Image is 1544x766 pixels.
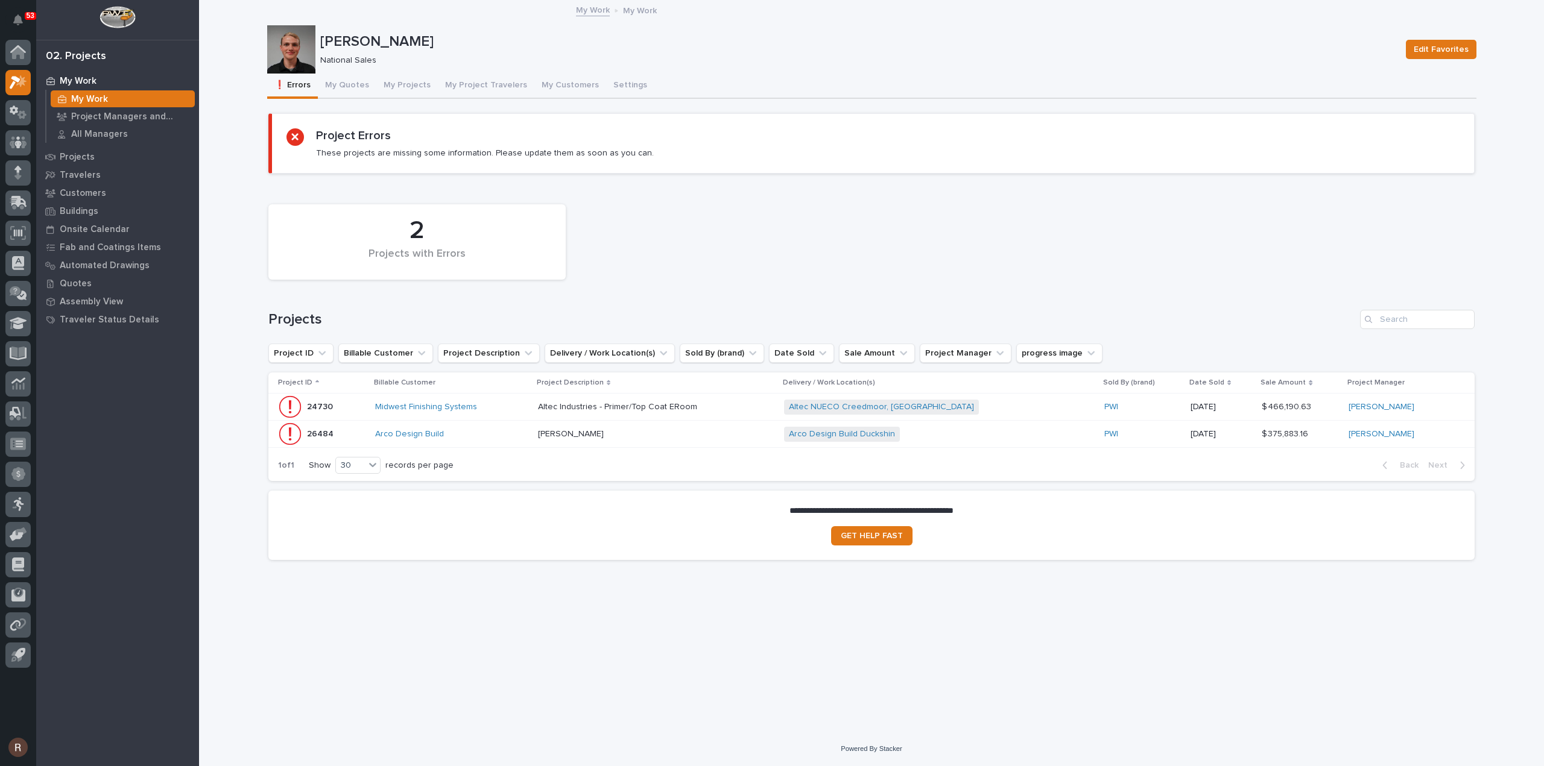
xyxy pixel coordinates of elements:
button: My Customers [534,74,606,99]
p: $ 375,883.16 [1262,427,1311,439]
button: Project ID [268,344,334,363]
p: My Work [71,94,108,105]
button: Project Description [438,344,540,363]
tr: 2473024730 Midwest Finishing Systems Altec Industries - Primer/Top Coat ERoomAltec Industries - P... [268,394,1475,421]
p: [PERSON_NAME] [320,33,1396,51]
div: 2 [289,216,545,246]
button: Back [1373,460,1423,471]
button: Next [1423,460,1475,471]
button: Delivery / Work Location(s) [545,344,675,363]
span: GET HELP FAST [841,532,903,540]
a: Assembly View [36,292,199,310]
span: Next [1428,460,1455,471]
p: These projects are missing some information. Please update them as soon as you can. [316,148,654,159]
p: Assembly View [60,297,123,307]
a: Arco Design Build [375,429,444,439]
div: 30 [336,459,365,472]
p: Project ID [278,376,312,389]
a: Midwest Finishing Systems [375,402,477,412]
p: Billable Customer [374,376,435,389]
a: My Work [46,90,199,107]
p: Travelers [60,170,101,181]
p: Automated Drawings [60,260,150,271]
button: My Quotes [318,74,376,99]
button: Settings [606,74,654,99]
p: Quotes [60,278,92,289]
p: 1 of 1 [268,451,304,480]
p: Altec Industries - Primer/Top Coat ERoom [538,400,700,412]
p: 26484 [307,427,336,439]
div: Projects with Errors [289,248,545,273]
p: Sold By (brand) [1103,376,1155,389]
tr: 2648426484 Arco Design Build [PERSON_NAME][PERSON_NAME] Arco Design Build Duckshin PWI [DATE]$ 37... [268,421,1475,448]
button: My Projects [376,74,438,99]
button: Sold By (brand) [680,344,764,363]
p: records per page [385,460,454,471]
a: Buildings [36,202,199,220]
a: Altec NUECO Creedmoor, [GEOGRAPHIC_DATA] [789,402,974,412]
img: Workspace Logo [100,6,135,28]
a: Travelers [36,166,199,184]
p: [DATE] [1191,402,1252,412]
button: My Project Travelers [438,74,534,99]
p: My Work [60,76,96,87]
a: Quotes [36,274,199,292]
a: Powered By Stacker [841,745,902,752]
p: 53 [27,11,34,20]
a: Traveler Status Details [36,310,199,328]
p: [PERSON_NAME] [538,427,606,439]
p: Sale Amount [1261,376,1306,389]
button: Sale Amount [839,344,915,363]
a: Projects [36,148,199,166]
p: Onsite Calendar [60,224,130,235]
p: Show [309,460,331,471]
p: My Work [623,3,657,16]
p: National Sales [320,55,1391,66]
span: Back [1393,460,1419,471]
a: Customers [36,184,199,202]
p: Delivery / Work Location(s) [783,376,875,389]
button: ❗ Errors [267,74,318,99]
button: progress image [1016,344,1103,363]
a: Arco Design Build Duckshin [789,429,895,439]
p: $ 466,190.63 [1262,400,1314,412]
a: PWI [1104,402,1118,412]
a: My Work [576,2,610,16]
button: Billable Customer [338,344,433,363]
a: [PERSON_NAME] [1349,429,1414,439]
p: Project Manager [1347,376,1405,389]
p: Project Managers and Engineers [71,111,190,122]
h1: Projects [268,311,1355,328]
div: 02. Projects [46,50,106,63]
a: All Managers [46,125,199,142]
p: Project Description [537,376,604,389]
p: Date Sold [1189,376,1224,389]
a: GET HELP FAST [831,526,913,545]
span: Edit Favorites [1414,42,1469,57]
h2: Project Errors [316,128,391,143]
p: 24730 [307,400,335,412]
a: Fab and Coatings Items [36,238,199,256]
p: All Managers [71,129,128,140]
a: [PERSON_NAME] [1349,402,1414,412]
p: [DATE] [1191,429,1252,439]
button: users-avatar [5,735,31,760]
p: Customers [60,188,106,199]
button: Date Sold [769,344,834,363]
p: Buildings [60,206,98,217]
p: Traveler Status Details [60,315,159,325]
a: Automated Drawings [36,256,199,274]
button: Project Manager [920,344,1011,363]
button: Notifications [5,7,31,33]
a: Project Managers and Engineers [46,108,199,125]
a: PWI [1104,429,1118,439]
input: Search [1360,310,1475,329]
p: Fab and Coatings Items [60,242,161,253]
a: My Work [36,72,199,90]
a: Onsite Calendar [36,220,199,238]
p: Projects [60,152,95,163]
div: Notifications53 [15,14,31,34]
button: Edit Favorites [1406,40,1476,59]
